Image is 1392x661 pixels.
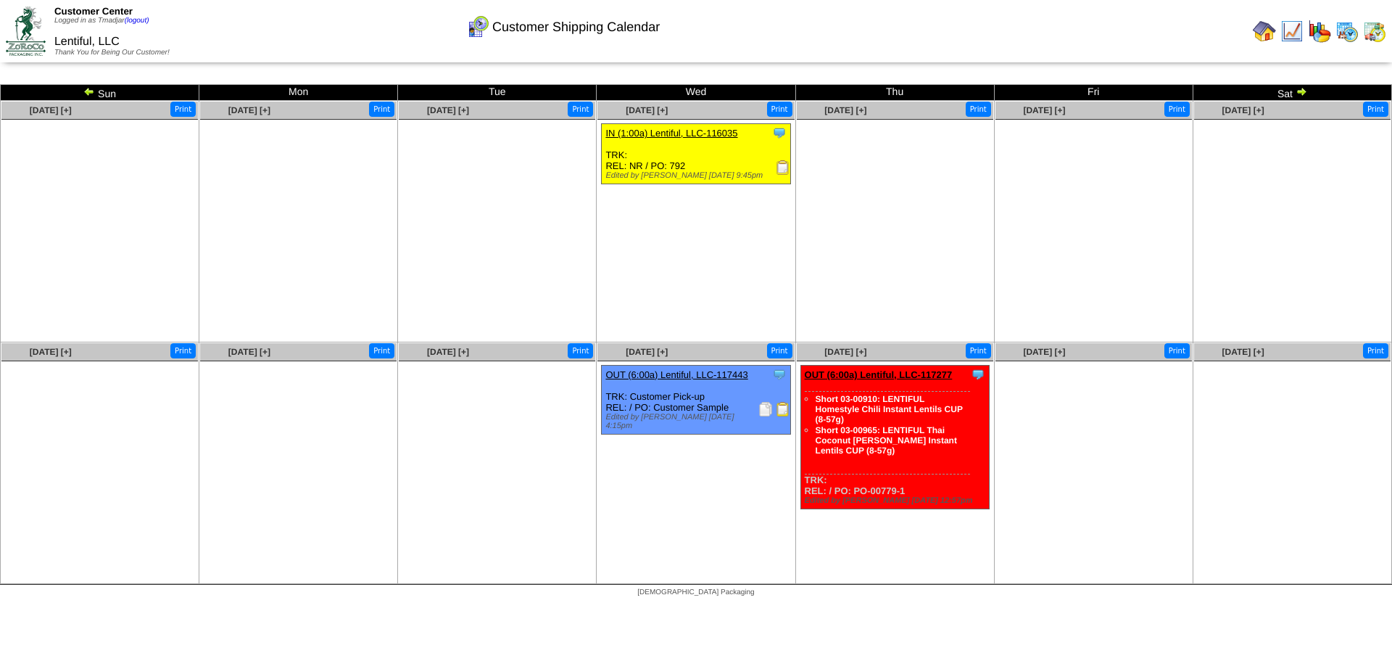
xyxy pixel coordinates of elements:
img: Tooltip [772,367,787,382]
button: Print [1164,343,1190,358]
img: calendarprod.gif [1335,20,1359,43]
button: Print [1363,343,1388,358]
a: OUT (6:00a) Lentiful, LLC-117277 [805,369,953,380]
img: graph.gif [1308,20,1331,43]
button: Print [1363,102,1388,117]
td: Mon [199,85,398,101]
button: Print [369,343,394,358]
img: arrowleft.gif [83,86,95,97]
img: Tooltip [772,126,787,140]
td: Sat [1193,85,1391,101]
td: Tue [398,85,597,101]
button: Print [170,102,196,117]
a: OUT (6:00a) Lentiful, LLC-117443 [605,369,747,380]
button: Print [568,102,593,117]
img: Packing Slip [758,402,773,416]
button: Print [568,343,593,358]
img: line_graph.gif [1280,20,1304,43]
button: Print [767,343,792,358]
a: (logout) [125,17,149,25]
img: Receiving Document [776,160,790,175]
span: Logged in as Tmadjar [54,17,149,25]
td: Sun [1,85,199,101]
img: calendarinout.gif [1363,20,1386,43]
a: [DATE] [+] [427,347,469,357]
button: Print [966,102,991,117]
img: home.gif [1253,20,1276,43]
img: arrowright.gif [1296,86,1307,97]
span: [DEMOGRAPHIC_DATA] Packaging [637,588,754,596]
img: calendarcustomer.gif [466,15,489,38]
div: Edited by [PERSON_NAME] [DATE] 9:45pm [605,171,790,180]
div: TRK: Customer Pick-up REL: / PO: Customer Sample [602,366,790,435]
img: Tooltip [971,367,985,382]
button: Print [1164,102,1190,117]
a: [DATE] [+] [1023,347,1065,357]
span: Lentiful, LLC [54,36,120,48]
span: Thank You for Being Our Customer! [54,49,170,57]
button: Print [170,343,196,358]
a: [DATE] [+] [30,347,72,357]
img: ZoRoCo_Logo(Green%26Foil)%20jpg.webp [6,7,46,55]
button: Print [966,343,991,358]
a: [DATE] [+] [30,105,72,115]
a: [DATE] [+] [824,105,866,115]
a: [DATE] [+] [228,105,270,115]
button: Print [767,102,792,117]
a: IN (1:00a) Lentiful, LLC-116035 [605,128,737,139]
a: [DATE] [+] [228,347,270,357]
span: Customer Shipping Calendar [492,20,660,35]
div: TRK: REL: / PO: PO-00779-1 [800,366,989,509]
button: Print [369,102,394,117]
a: [DATE] [+] [1023,105,1065,115]
td: Fri [994,85,1193,101]
a: Short 03-00965: LENTIFUL Thai Coconut [PERSON_NAME] Instant Lentils CUP (8-57g) [816,425,957,456]
a: [DATE] [+] [1222,105,1264,115]
div: TRK: REL: NR / PO: 792 [602,124,790,184]
img: Bill of Lading [776,402,790,416]
a: Short 03-00910: LENTIFUL Homestyle Chili Instant Lentils CUP (8-57g) [816,394,963,424]
td: Wed [597,85,795,101]
a: [DATE] [+] [427,105,469,115]
div: Edited by [PERSON_NAME] [DATE] 4:15pm [605,413,790,430]
td: Thu [795,85,994,101]
a: [DATE] [+] [1222,347,1264,357]
span: Customer Center [54,6,133,17]
a: [DATE] [+] [626,347,668,357]
div: Edited by [PERSON_NAME] [DATE] 12:57pm [805,496,989,505]
a: [DATE] [+] [626,105,668,115]
a: [DATE] [+] [824,347,866,357]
